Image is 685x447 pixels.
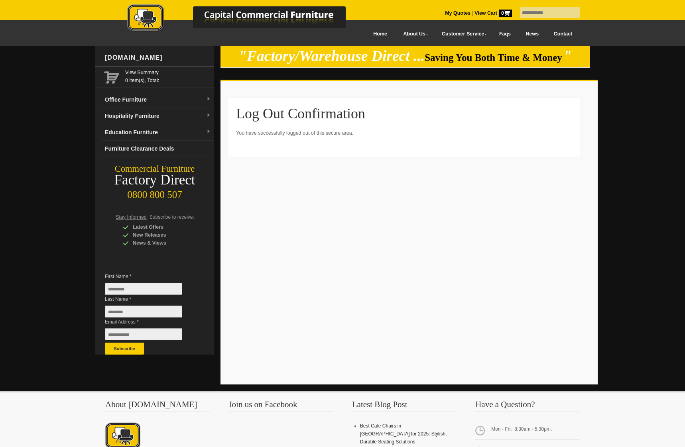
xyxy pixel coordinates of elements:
[492,25,518,43] a: Faqs
[105,343,144,355] button: Subscribe
[105,328,182,340] input: Email Address *
[433,25,492,43] a: Customer Service
[105,273,194,280] span: First Name *
[102,46,214,70] div: [DOMAIN_NAME]
[206,129,211,134] img: dropdown
[206,97,211,102] img: dropdown
[473,10,512,16] a: View Cart0
[352,400,457,412] h3: Latest Blog Post
[395,25,433,43] a: About Us
[102,108,214,124] a: Hospitality Furnituredropdown
[105,4,384,33] img: Capital Commercial Furniture Logo
[475,400,580,412] h3: Have a Question?
[475,422,580,439] span: Mon - Fri: 8:30am - 5:30pm.
[125,69,211,76] a: View Summary
[105,318,194,326] span: Email Address *
[425,52,562,63] span: Saving You Both Time & Money
[238,48,425,64] em: "Factory/Warehouse Direct ...
[518,25,546,43] a: News
[123,239,199,247] div: News & Views
[102,92,214,108] a: Office Furnituredropdown
[125,69,211,83] span: 0 item(s), Total:
[105,400,210,412] h3: About [DOMAIN_NAME]
[95,185,214,200] div: 0800 800 507
[102,141,214,157] a: Furniture Clearance Deals
[228,400,333,412] h3: Join us on Facebook
[206,113,211,118] img: dropdown
[474,10,512,16] strong: View Cart
[105,283,182,295] input: First Name *
[95,174,214,186] div: Factory Direct
[105,295,194,303] span: Last Name *
[445,10,470,16] a: My Quotes
[102,124,214,141] a: Education Furnituredropdown
[236,106,573,121] h1: Log Out Confirmation
[105,4,384,35] a: Capital Commercial Furniture Logo
[105,306,182,318] input: Last Name *
[150,214,194,220] span: Subscribe to receive:
[499,10,512,17] span: 0
[563,48,572,64] em: "
[116,214,147,220] span: Stay Informed
[360,423,447,445] a: Best Cafe Chairs in [GEOGRAPHIC_DATA] for 2025: Stylish, Durable Seating Solutions
[546,25,580,43] a: Contact
[236,129,573,137] p: You have successfully logged out of this secure area.
[95,163,214,174] div: Commercial Furniture
[123,231,199,239] div: New Releases
[123,223,199,231] div: Latest Offers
